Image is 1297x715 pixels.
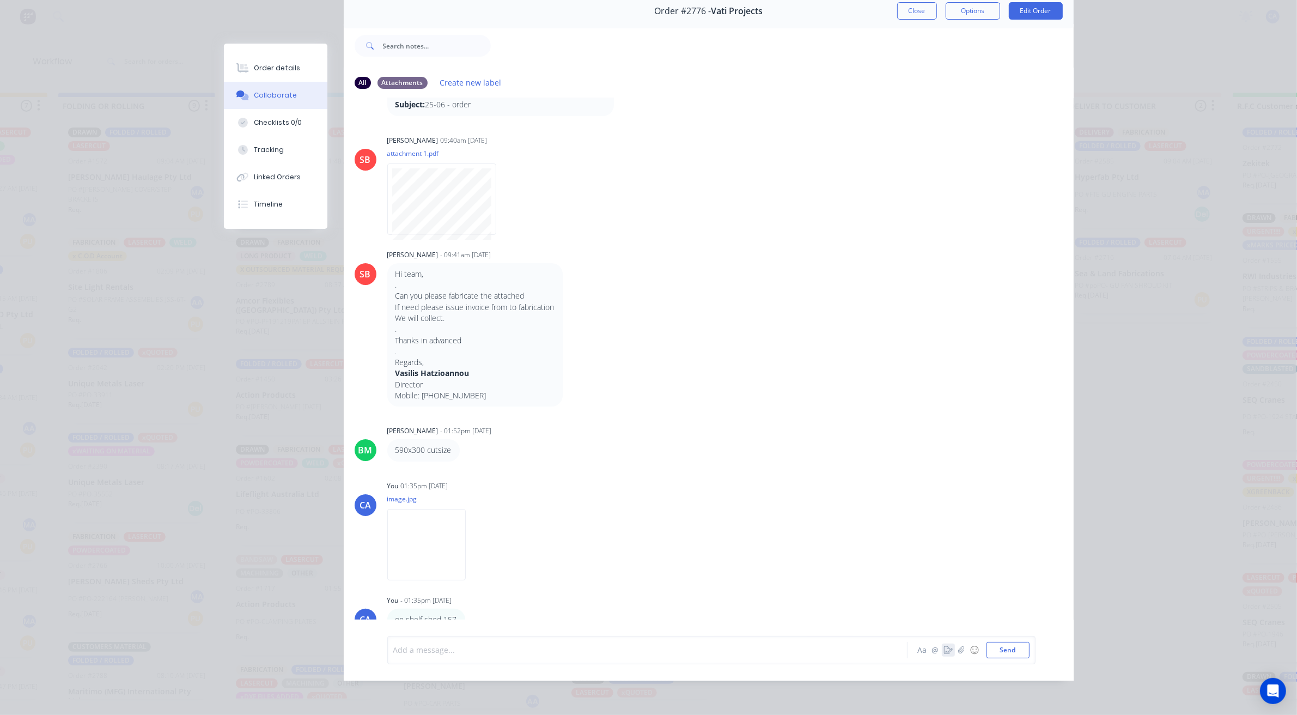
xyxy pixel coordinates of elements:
div: Tracking [254,145,284,155]
span: Vati Projects [711,6,763,16]
p: Director [395,379,555,390]
div: 09:40am [DATE] [441,136,488,146]
div: Timeline [254,199,283,209]
div: Attachments [377,77,428,89]
p: . [395,324,555,335]
div: Order details [254,63,300,73]
div: - 01:52pm [DATE] [441,426,492,436]
p: attachment 1.pdf [387,149,508,158]
div: SB [360,268,371,281]
p: Mobile: [PHONE_NUMBER] [395,390,555,401]
p: Hi team, [395,269,555,280]
button: Timeline [224,191,327,218]
button: Close [897,2,937,20]
button: Checklists 0/0 [224,109,327,136]
div: CA [360,499,371,512]
div: - 01:35pm [DATE] [401,596,452,605]
p: . [395,280,555,290]
button: Create new label [434,75,507,90]
button: Linked Orders [224,163,327,191]
strong: Subject: [395,99,425,110]
button: Aa [916,644,929,657]
p: . [395,346,555,357]
p: on shelf shed 157 [395,614,457,625]
p: If need please issue invoice from to fabrication [395,302,555,313]
div: CA [360,613,371,626]
div: BM [358,444,373,457]
div: Checklists 0/0 [254,118,302,128]
button: Options [946,2,1000,20]
button: Send [987,642,1030,658]
button: @ [929,644,942,657]
span: Order #2776 - [654,6,711,16]
div: Open Intercom Messenger [1260,678,1286,704]
div: [PERSON_NAME] [387,426,439,436]
input: Search notes... [383,35,491,57]
button: Tracking [224,136,327,163]
p: 590x300 cutsize [395,445,452,456]
button: Order details [224,54,327,82]
button: Collaborate [224,82,327,109]
div: You [387,481,399,491]
div: [PERSON_NAME] [387,136,439,146]
strong: Vasilis Hatzioannou [395,368,470,378]
p: Thanks in advanced [395,335,555,346]
div: SB [360,153,371,166]
div: Linked Orders [254,172,301,182]
p: image.jpg [387,494,477,504]
p: Regards, [395,357,555,368]
div: Collaborate [254,90,297,100]
p: We will collect. [395,313,555,324]
div: You [387,596,399,605]
div: [PERSON_NAME] [387,250,439,260]
div: - 09:41am [DATE] [441,250,491,260]
button: Edit Order [1009,2,1063,20]
button: ☺ [968,644,981,657]
div: All [355,77,371,89]
div: 01:35pm [DATE] [401,481,448,491]
p: Can you please fabricate the attached [395,290,555,301]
